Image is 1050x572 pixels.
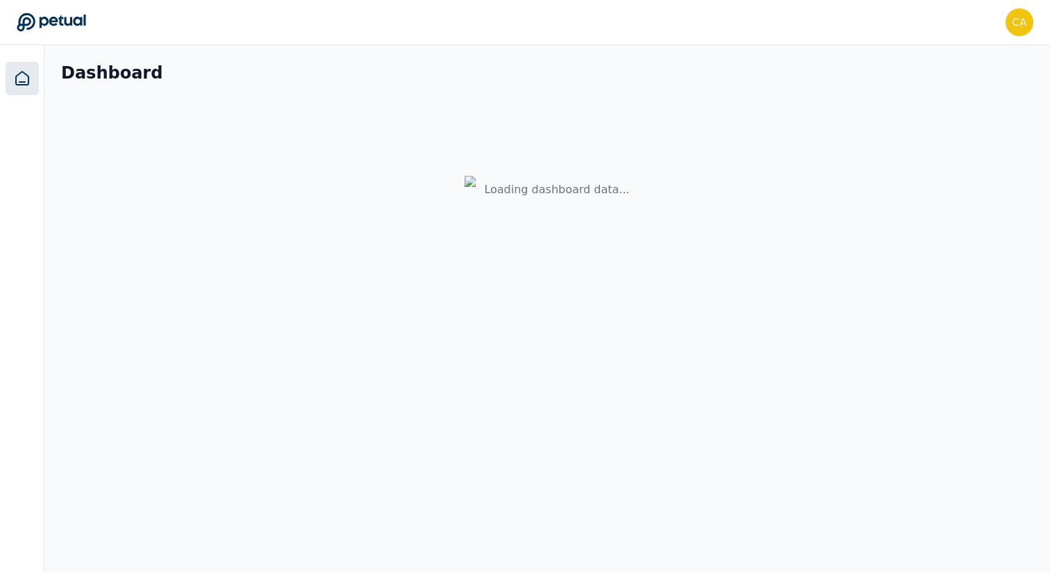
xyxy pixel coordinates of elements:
[61,62,162,84] h1: Dashboard
[6,62,39,95] a: Dashboard
[1006,8,1033,36] img: carmen.lam@klaviyo.com
[17,13,86,32] a: Go to Dashboard
[484,181,629,198] div: Loading dashboard data...
[465,176,478,204] img: Logo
